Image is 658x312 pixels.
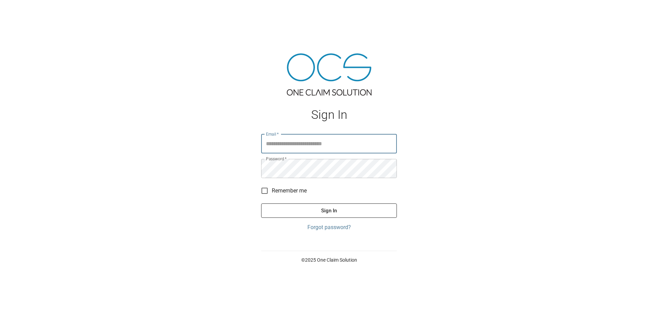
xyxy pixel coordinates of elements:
label: Password [266,156,287,162]
label: Email [266,131,279,137]
a: Forgot password? [261,223,397,232]
h1: Sign In [261,108,397,122]
img: ocs-logo-tra.png [287,53,371,96]
p: © 2025 One Claim Solution [261,257,397,263]
img: ocs-logo-white-transparent.png [8,4,36,18]
button: Sign In [261,203,397,218]
span: Remember me [272,187,307,195]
